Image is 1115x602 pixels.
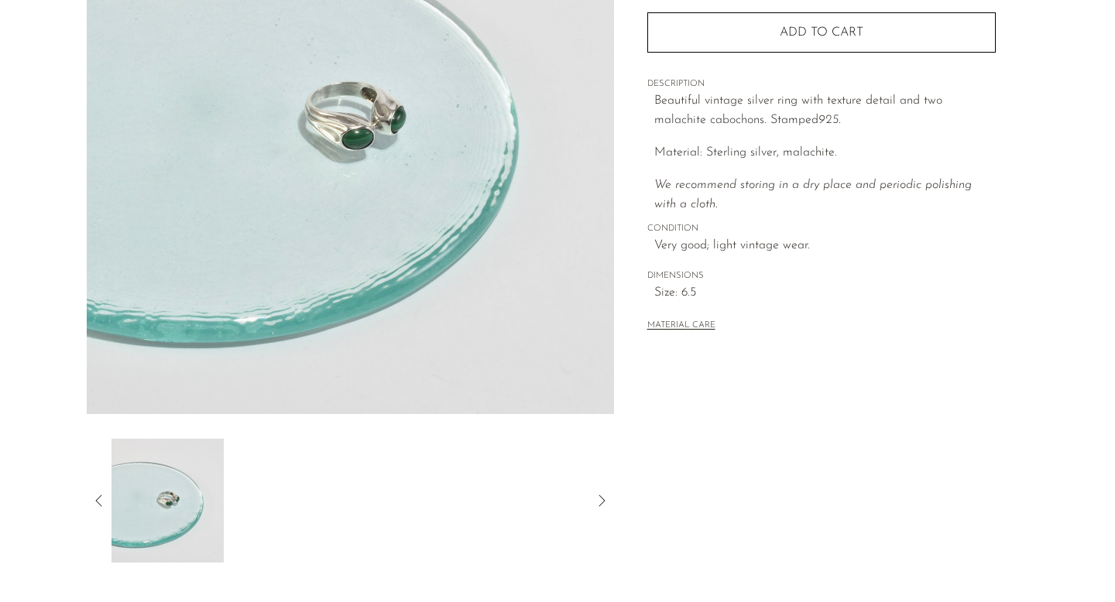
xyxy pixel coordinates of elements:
span: DESCRIPTION [647,77,996,91]
p: Beautiful vintage silver ring with texture detail and two malachite cabochons. Stamped [654,91,996,131]
i: We recommend storing in a dry place and periodic polishing with a cloth. [654,179,972,211]
button: MATERIAL CARE [647,320,715,332]
span: Size: 6.5 [654,283,996,303]
span: Add to cart [780,26,863,40]
em: 925. [818,114,841,126]
span: DIMENSIONS [647,269,996,283]
button: Add to cart [647,12,996,53]
img: Silver Malachite Ring [111,439,224,563]
p: Material: Sterling silver, malachite. [654,143,996,163]
span: CONDITION [647,222,996,236]
span: Very good; light vintage wear. [654,236,996,256]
